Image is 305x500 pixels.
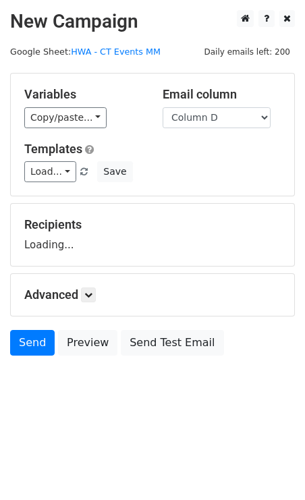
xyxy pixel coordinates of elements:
[24,142,82,156] a: Templates
[199,45,295,59] span: Daily emails left: 200
[24,217,281,252] div: Loading...
[121,330,223,356] a: Send Test Email
[58,330,117,356] a: Preview
[163,87,281,102] h5: Email column
[24,107,107,128] a: Copy/paste...
[24,161,76,182] a: Load...
[199,47,295,57] a: Daily emails left: 200
[10,330,55,356] a: Send
[238,435,305,500] iframe: Chat Widget
[24,287,281,302] h5: Advanced
[24,87,142,102] h5: Variables
[24,217,281,232] h5: Recipients
[10,10,295,33] h2: New Campaign
[97,161,132,182] button: Save
[71,47,161,57] a: HWA - CT Events MM
[10,47,161,57] small: Google Sheet:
